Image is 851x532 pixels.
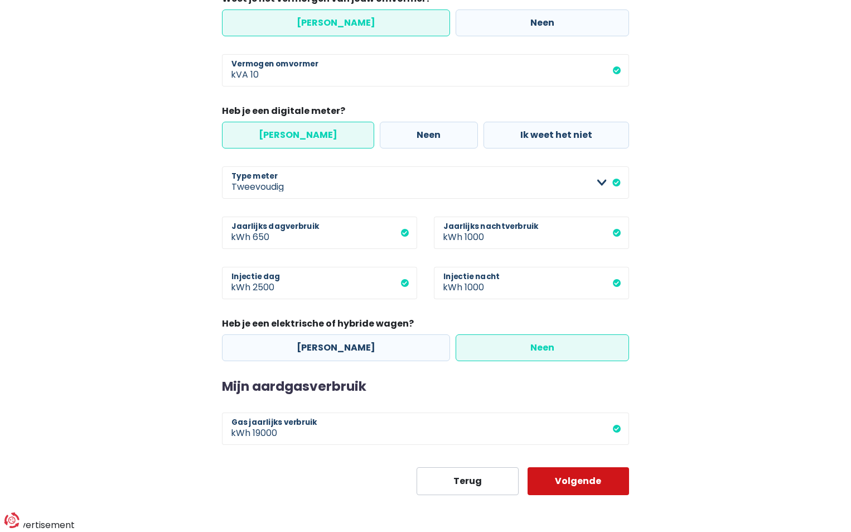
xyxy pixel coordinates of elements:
legend: Heb je een digitale meter? [222,104,629,122]
span: kWh [222,217,253,249]
label: [PERSON_NAME] [222,334,450,361]
span: kWh [434,267,465,299]
legend: Heb je een elektrische of hybride wagen? [222,317,629,334]
h2: Mijn aardgasverbruik [222,379,629,395]
button: Terug [417,467,519,495]
label: [PERSON_NAME] [222,9,450,36]
label: Neen [380,122,477,148]
button: Volgende [528,467,630,495]
label: [PERSON_NAME] [222,122,374,148]
label: Neen [456,9,629,36]
span: kWh [222,413,253,445]
label: Ik weet het niet [483,122,629,148]
span: kWh [222,267,253,299]
span: kVA [222,54,250,87]
label: Neen [456,334,629,361]
span: kWh [434,217,465,249]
